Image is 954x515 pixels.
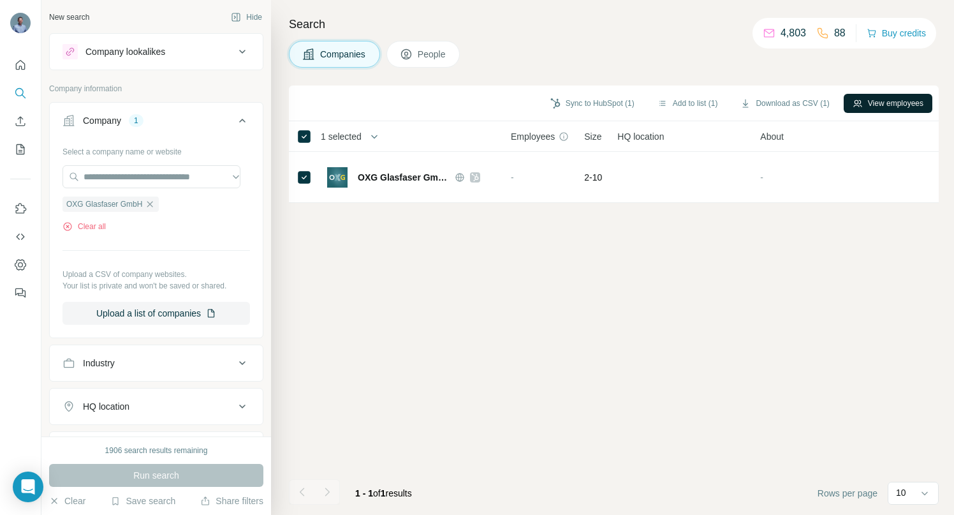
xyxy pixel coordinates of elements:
button: Upload a list of companies [62,302,250,325]
span: Rows per page [818,487,877,500]
p: Company information [49,83,263,94]
button: Quick start [10,54,31,77]
div: Company lookalikes [85,45,165,58]
span: People [418,48,447,61]
div: 1 [129,115,143,126]
button: Dashboard [10,253,31,276]
p: 4,803 [781,26,806,41]
button: Company lookalikes [50,36,263,67]
button: Add to list (1) [649,94,727,113]
button: Use Surfe API [10,225,31,248]
button: Clear [49,495,85,507]
span: of [373,488,381,498]
h4: Search [289,15,939,33]
span: Companies [320,48,367,61]
div: New search [49,11,89,23]
div: HQ location [83,400,129,413]
button: Company1 [50,105,263,141]
button: View employees [844,94,932,113]
button: Share filters [200,495,263,507]
span: Size [584,130,601,143]
span: HQ location [617,130,664,143]
span: 2-10 [584,171,602,184]
span: Employees [511,130,555,143]
button: HQ location [50,391,263,422]
div: Open Intercom Messenger [13,472,43,502]
span: 1 selected [321,130,362,143]
img: Avatar [10,13,31,33]
button: Feedback [10,281,31,304]
span: OXG Glasfaser GmbH [66,198,142,210]
button: Buy credits [867,24,926,42]
div: Industry [83,357,115,369]
span: results [355,488,412,498]
span: 1 [381,488,386,498]
span: 1 - 1 [355,488,373,498]
button: Annual revenue ($) [50,435,263,465]
button: Download as CSV (1) [731,94,838,113]
p: Your list is private and won't be saved or shared. [62,280,250,292]
button: My lists [10,138,31,161]
img: Logo of OXG Glasfaser GmbH [327,167,348,188]
span: About [760,130,784,143]
button: Save search [110,495,175,507]
button: Use Surfe on LinkedIn [10,197,31,220]
button: Hide [222,8,271,27]
span: - [760,172,763,183]
div: 1906 search results remaining [105,445,208,456]
button: Enrich CSV [10,110,31,133]
div: Select a company name or website [62,141,250,158]
button: Search [10,82,31,105]
div: Company [83,114,121,127]
button: Sync to HubSpot (1) [541,94,643,113]
span: OXG Glasfaser GmbH [358,171,448,184]
button: Industry [50,348,263,378]
span: - [511,172,514,183]
button: Clear all [62,221,106,232]
p: Upload a CSV of company websites. [62,269,250,280]
p: 10 [896,486,906,499]
p: 88 [834,26,846,41]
